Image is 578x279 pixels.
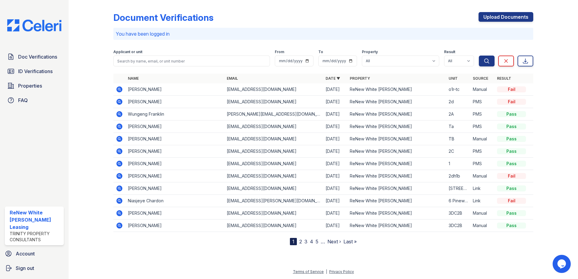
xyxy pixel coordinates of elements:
td: [DATE] [323,83,347,96]
td: [DATE] [323,195,347,207]
div: Pass [497,223,526,229]
div: Pass [497,210,526,216]
td: ReNew White [PERSON_NAME] [347,133,446,145]
td: Manual [470,207,495,220]
td: [DATE] [323,108,347,120]
td: 2dh1b [446,170,470,182]
td: Manual [470,83,495,96]
td: [EMAIL_ADDRESS][DOMAIN_NAME] [224,120,323,133]
div: Pass [497,185,526,191]
a: FAQ [5,94,64,106]
a: Privacy Policy [329,269,354,274]
td: [DATE] [323,120,347,133]
label: From [275,50,284,54]
a: Sign out [2,262,66,274]
td: [EMAIL_ADDRESS][PERSON_NAME][DOMAIN_NAME] [224,195,323,207]
td: Manual [470,133,495,145]
a: 5 [316,239,318,245]
td: [PERSON_NAME] [125,120,224,133]
a: Unit [449,76,458,81]
td: ReNew White [PERSON_NAME] [347,145,446,158]
div: Pass [497,136,526,142]
td: PMS [470,108,495,120]
td: [PERSON_NAME] [125,170,224,182]
p: You have been logged in [116,30,531,37]
td: Manual [470,220,495,232]
td: [DATE] [323,170,347,182]
a: Name [128,76,139,81]
td: [PERSON_NAME] [125,158,224,170]
td: ReNew White [PERSON_NAME] [347,220,446,232]
td: 3DC2B [446,207,470,220]
td: [DATE] [323,182,347,195]
label: To [318,50,323,54]
td: [EMAIL_ADDRESS][DOMAIN_NAME] [224,207,323,220]
a: Date ▼ [326,76,340,81]
span: Properties [18,82,42,89]
td: ReNew White [PERSON_NAME] [347,96,446,108]
a: Upload Documents [479,12,533,22]
a: 3 [304,239,307,245]
td: [PERSON_NAME] [125,207,224,220]
td: ReNew White [PERSON_NAME] [347,195,446,207]
span: ID Verifications [18,68,53,75]
td: [PERSON_NAME] [125,145,224,158]
div: ReNew White [PERSON_NAME] Leasing [10,209,61,231]
div: Pass [497,111,526,117]
div: Pass [497,148,526,154]
span: … [321,238,325,245]
td: [DATE] [323,133,347,145]
span: Account [16,250,35,257]
a: Properties [5,80,64,92]
td: [DATE] [323,207,347,220]
td: [DATE] [323,220,347,232]
a: Source [473,76,488,81]
td: ReNew White [PERSON_NAME] [347,182,446,195]
td: [PERSON_NAME] [125,133,224,145]
td: [EMAIL_ADDRESS][DOMAIN_NAME] [224,145,323,158]
td: PMS [470,120,495,133]
td: 6 Pinewall #1C [446,195,470,207]
td: Niasjeye Chardon [125,195,224,207]
input: Search by name, email, or unit number [113,56,270,66]
td: Wungeng Franklin [125,108,224,120]
a: Property [350,76,370,81]
td: [PERSON_NAME] [125,182,224,195]
td: 2C [446,145,470,158]
a: Terms of Service [293,269,324,274]
td: PMS [470,158,495,170]
td: Ta [446,120,470,133]
div: 1 [290,238,297,245]
span: Doc Verifications [18,53,57,60]
td: [DATE] [323,158,347,170]
a: Account [2,248,66,260]
td: ReNew White [PERSON_NAME] [347,83,446,96]
td: Manual [470,170,495,182]
span: FAQ [18,97,28,104]
td: [EMAIL_ADDRESS][DOMAIN_NAME] [224,96,323,108]
td: Link [470,182,495,195]
label: Property [362,50,378,54]
div: Trinity Property Consultants [10,231,61,243]
td: [EMAIL_ADDRESS][DOMAIN_NAME] [224,182,323,195]
span: Sign out [16,265,34,272]
div: Pass [497,123,526,130]
td: ReNew White [PERSON_NAME] [347,120,446,133]
td: 1 [446,158,470,170]
div: Pass [497,161,526,167]
a: 4 [310,239,313,245]
td: TB [446,133,470,145]
td: [DATE] [323,96,347,108]
label: Result [444,50,455,54]
label: Applicant or unit [113,50,142,54]
a: Last » [343,239,357,245]
td: [EMAIL_ADDRESS][DOMAIN_NAME] [224,170,323,182]
td: ReNew White [PERSON_NAME] [347,207,446,220]
td: ReNew White [PERSON_NAME] [347,158,446,170]
td: ReNew White [PERSON_NAME] [347,108,446,120]
td: [EMAIL_ADDRESS][DOMAIN_NAME] [224,83,323,96]
div: | [326,269,327,274]
div: Document Verifications [113,12,213,23]
td: [PERSON_NAME] [125,220,224,232]
a: Result [497,76,511,81]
